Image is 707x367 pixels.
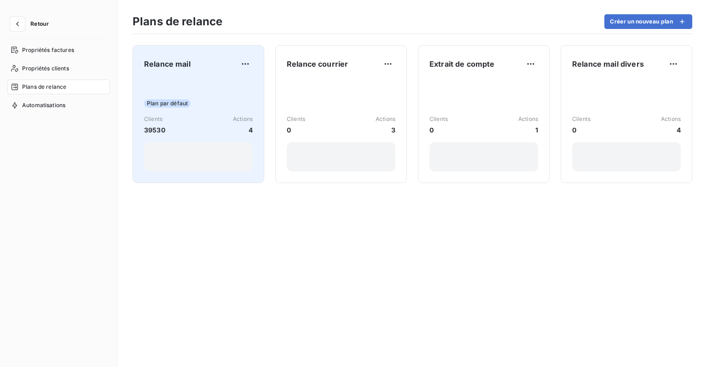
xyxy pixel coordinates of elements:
span: Automatisations [22,101,65,109]
span: Relance mail [144,58,191,69]
span: 39530 [144,125,165,135]
span: Propriétés factures [22,46,74,54]
span: Clients [144,115,165,123]
span: Relance courrier [287,58,348,69]
a: Propriétés factures [7,43,110,57]
span: Actions [518,115,538,123]
a: Automatisations [7,98,110,113]
span: 0 [429,125,448,135]
span: Propriétés clients [22,64,69,73]
span: Actions [233,115,253,123]
span: Extrait de compte [429,58,495,69]
span: 4 [233,125,253,135]
span: Plans de relance [22,83,66,91]
span: Actions [661,115,681,123]
span: Actions [376,115,395,123]
button: Retour [7,17,56,31]
span: 1 [518,125,538,135]
span: Relance mail divers [572,58,644,69]
a: Propriétés clients [7,61,110,76]
span: 0 [572,125,591,135]
h3: Plans de relance [133,13,222,30]
span: Clients [572,115,591,123]
iframe: Intercom live chat [676,336,698,358]
span: 0 [287,125,305,135]
span: Plan par défaut [144,99,191,108]
span: Clients [287,115,305,123]
span: Retour [30,21,49,27]
span: Clients [429,115,448,123]
button: Créer un nouveau plan [604,14,692,29]
span: 3 [376,125,395,135]
a: Plans de relance [7,80,110,94]
span: 4 [661,125,681,135]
